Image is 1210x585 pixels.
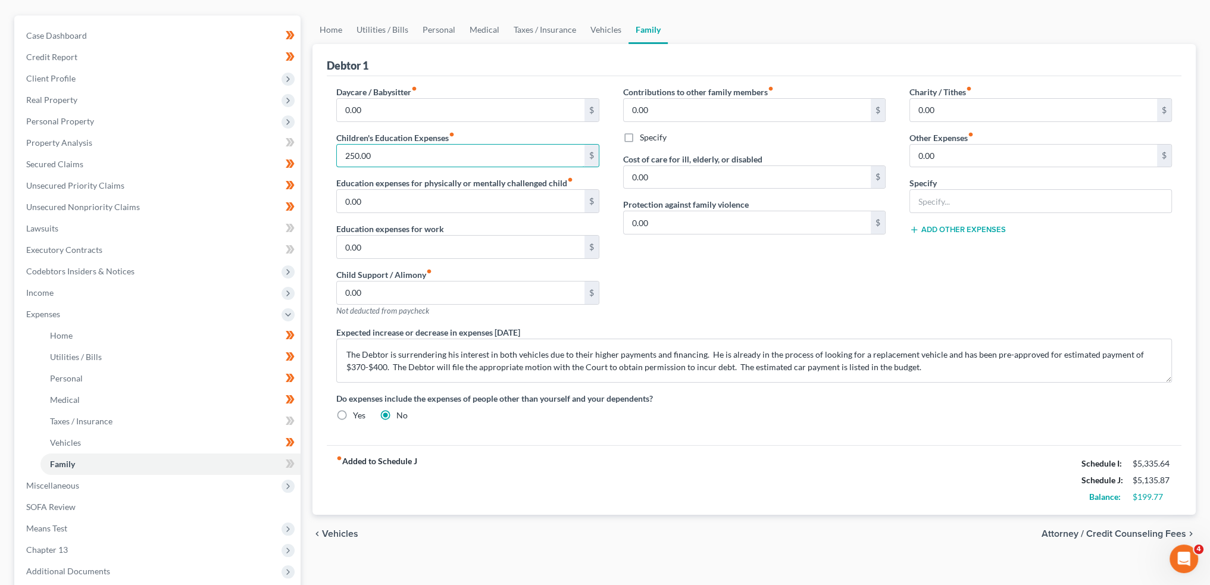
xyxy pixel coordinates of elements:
input: -- [624,211,871,234]
span: Credit Report [26,52,77,62]
i: chevron_right [1186,529,1196,539]
span: Client Profile [26,73,76,83]
label: Specify [640,132,667,143]
a: Home [312,15,349,44]
span: Miscellaneous [26,480,79,490]
strong: Balance: [1089,492,1121,502]
button: chevron_left Vehicles [312,529,358,539]
input: -- [337,99,584,121]
span: Additional Documents [26,566,110,576]
span: Codebtors Insiders & Notices [26,266,135,276]
span: Utilities / Bills [50,352,102,362]
div: $199.77 [1133,491,1172,503]
label: Education expenses for physically or mentally challenged child [336,177,573,189]
input: -- [337,190,584,212]
a: Home [40,325,301,346]
span: SOFA Review [26,502,76,512]
span: Real Property [26,95,77,105]
label: Cost of care for ill, elderly, or disabled [623,153,762,165]
span: 4 [1194,545,1203,554]
a: Secured Claims [17,154,301,175]
label: Charity / Tithes [909,86,972,98]
span: Unsecured Nonpriority Claims [26,202,140,212]
a: Credit Report [17,46,301,68]
span: Property Analysis [26,137,92,148]
span: Personal Property [26,116,94,126]
i: fiber_manual_record [968,132,974,137]
span: Executory Contracts [26,245,102,255]
input: -- [910,145,1157,167]
div: $5,135.87 [1133,474,1172,486]
i: fiber_manual_record [336,455,342,461]
i: fiber_manual_record [768,86,774,92]
strong: Added to Schedule J [336,455,417,505]
span: Vehicles [322,529,358,539]
span: Vehicles [50,437,81,448]
span: Income [26,287,54,298]
a: Taxes / Insurance [506,15,583,44]
label: Other Expenses [909,132,974,144]
label: Yes [353,409,365,421]
div: $ [584,281,599,304]
input: -- [910,99,1157,121]
span: Secured Claims [26,159,83,169]
a: Executory Contracts [17,239,301,261]
label: No [396,409,408,421]
a: Medical [462,15,506,44]
label: Contributions to other family members [623,86,774,98]
div: $ [1157,145,1171,167]
strong: Schedule I: [1081,458,1122,468]
input: -- [624,99,871,121]
a: Unsecured Nonpriority Claims [17,196,301,218]
input: -- [337,145,584,167]
span: Means Test [26,523,67,533]
a: Family [40,453,301,475]
label: Children's Education Expenses [336,132,455,144]
a: Vehicles [583,15,629,44]
div: Debtor 1 [327,58,368,73]
span: Home [50,330,73,340]
span: Expenses [26,309,60,319]
label: Daycare / Babysitter [336,86,417,98]
a: Case Dashboard [17,25,301,46]
div: $ [1157,99,1171,121]
a: Vehicles [40,432,301,453]
span: Lawsuits [26,223,58,233]
i: fiber_manual_record [966,86,972,92]
div: $ [584,190,599,212]
a: SOFA Review [17,496,301,518]
input: -- [337,281,584,304]
label: Do expenses include the expenses of people other than yourself and your dependents? [336,392,1172,405]
span: Medical [50,395,80,405]
a: Family [629,15,668,44]
input: Specify... [910,190,1171,212]
a: Lawsuits [17,218,301,239]
span: Unsecured Priority Claims [26,180,124,190]
i: chevron_left [312,529,322,539]
a: Personal [415,15,462,44]
span: Family [50,459,75,469]
span: Attorney / Credit Counseling Fees [1042,529,1186,539]
div: $ [871,211,885,234]
span: Not deducted from paycheck [336,306,429,315]
div: $ [871,166,885,189]
span: Case Dashboard [26,30,87,40]
a: Medical [40,389,301,411]
a: Property Analysis [17,132,301,154]
i: fiber_manual_record [567,177,573,183]
iframe: Intercom live chat [1170,545,1198,573]
div: $ [584,99,599,121]
div: $ [871,99,885,121]
i: fiber_manual_record [411,86,417,92]
a: Taxes / Insurance [40,411,301,432]
a: Unsecured Priority Claims [17,175,301,196]
input: -- [624,166,871,189]
a: Utilities / Bills [349,15,415,44]
input: -- [337,236,584,258]
label: Expected increase or decrease in expenses [DATE] [336,326,520,339]
span: Chapter 13 [26,545,68,555]
span: Taxes / Insurance [50,416,112,426]
div: $ [584,145,599,167]
label: Education expenses for work [336,223,444,235]
div: $5,335.64 [1133,458,1172,470]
